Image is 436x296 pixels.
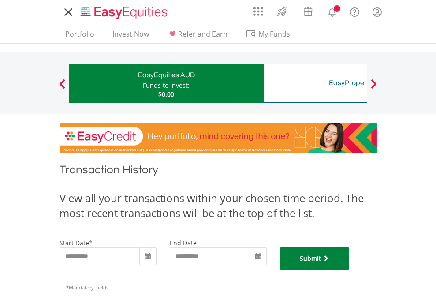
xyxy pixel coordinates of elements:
button: Submit [280,247,350,270]
a: My Profile [366,2,388,22]
img: thrive-v2.svg [275,4,289,19]
h1: Transaction History [60,162,377,182]
img: grid-menu-icon.svg [253,7,263,16]
button: Previous [53,83,71,92]
a: AppsGrid [248,2,269,16]
a: Home page [77,2,171,20]
img: EasyCredit Promotion Banner [60,123,377,153]
div: Funds to invest: [143,81,190,90]
div: View all your transactions within your chosen time period. The most recent transactions will be a... [60,191,377,221]
img: vouchers-v2.svg [301,4,315,19]
label: end date [170,239,197,247]
span: Mandatory Fields [66,284,108,291]
div: EasyEquities AUD [74,69,258,81]
span: $0.00 [158,90,174,98]
span: Refer and Earn [178,29,227,39]
a: Portfolio [62,30,98,43]
a: Refer and Earn [164,30,231,43]
img: EasyEquities_Logo.png [79,5,171,20]
button: Next [365,83,383,92]
a: Invest Now [109,30,153,43]
a: FAQ's and Support [343,2,366,20]
a: Vouchers [295,2,321,19]
label: start date [60,239,89,247]
a: Notifications [321,2,343,20]
span: My Funds [246,28,303,40]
